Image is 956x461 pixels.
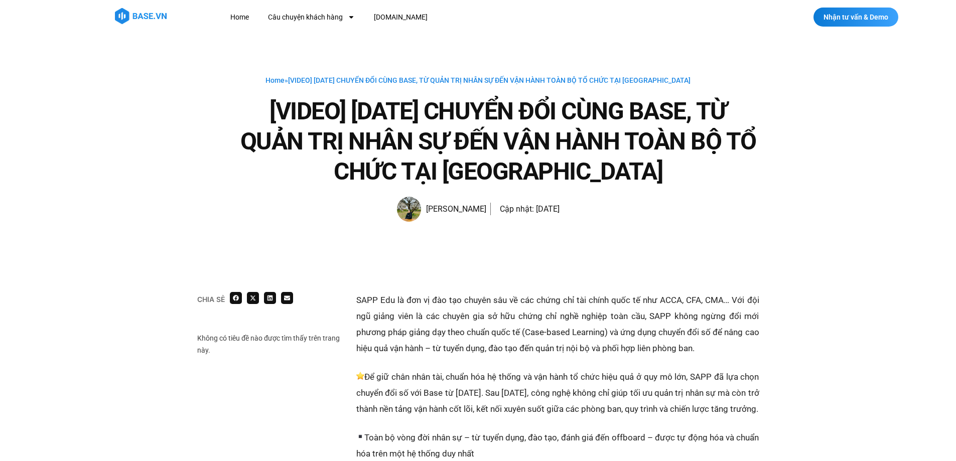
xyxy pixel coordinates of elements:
[356,372,364,380] img: ⭐️
[197,332,346,356] div: Không có tiêu đề nào được tìm thấy trên trang này.
[260,8,362,27] a: Câu chuyện khách hàng
[366,8,435,27] a: [DOMAIN_NAME]
[500,204,534,214] span: Cập nhật:
[281,292,293,304] div: Share on email
[824,14,888,21] span: Nhận tư vấn & Demo
[197,296,225,303] div: Chia sẻ
[536,204,560,214] time: [DATE]
[247,292,259,304] div: Share on x-twitter
[223,8,612,27] nav: Menu
[397,197,486,222] a: Picture of Đoàn Đức [PERSON_NAME]
[397,197,421,222] img: Picture of Đoàn Đức
[237,96,759,187] h1: [VIDEO] [DATE] CHUYỂN ĐỔI CÙNG BASE, TỪ QUẢN TRỊ NHÂN SỰ ĐẾN VẬN HÀNH TOÀN BỘ TỔ CHỨC TẠI [GEOGRA...
[813,8,898,27] a: Nhận tư vấn & Demo
[356,369,759,417] p: Để giữ chân nhân tài, chuẩn hóa hệ thống và vận hành tổ chức hiệu quả ở quy mô lớn, SAPP đã lựa c...
[421,202,486,216] span: [PERSON_NAME]
[264,292,276,304] div: Share on linkedin
[230,292,242,304] div: Share on facebook
[265,76,285,84] a: Home
[288,76,691,84] span: [VIDEO] [DATE] CHUYỂN ĐỔI CÙNG BASE, TỪ QUẢN TRỊ NHÂN SỰ ĐẾN VẬN HÀNH TOÀN BỘ TỔ CHỨC TẠI [GEOGRA...
[265,76,691,84] span: »
[356,432,364,440] img: ▪️
[223,8,256,27] a: Home
[356,292,759,356] p: SAPP Edu là đơn vị đào tạo chuyên sâu về các chứng chỉ tài chính quốc tế như ACCA, CFA, CMA… Với ...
